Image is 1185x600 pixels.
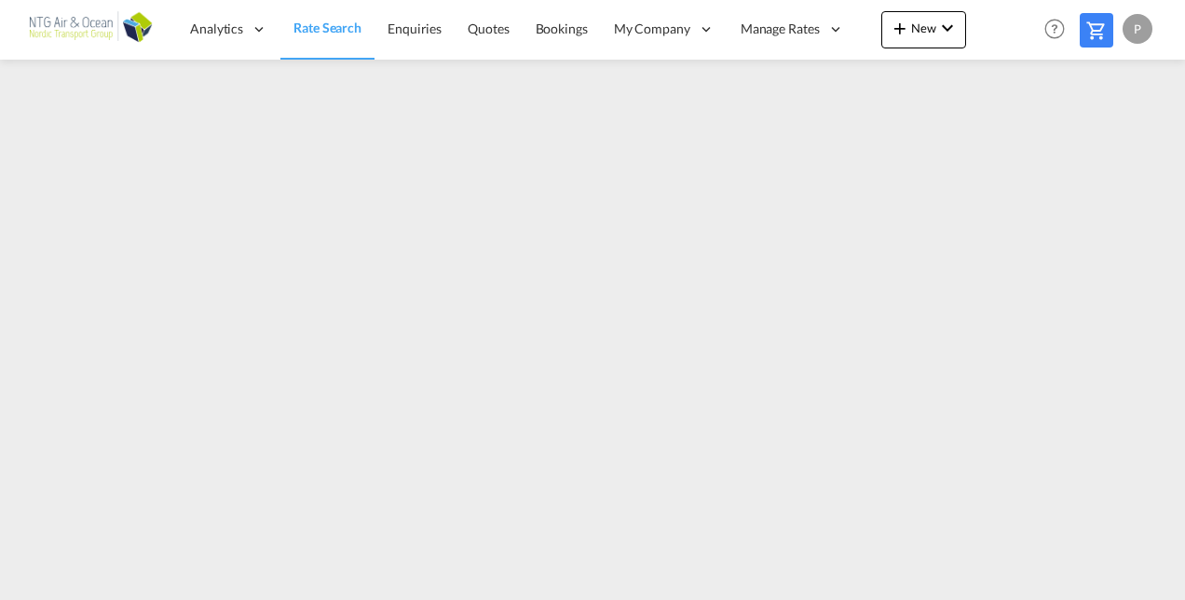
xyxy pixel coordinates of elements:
[28,8,154,50] img: af31b1c0b01f11ecbc353f8e72265e29.png
[889,20,959,35] span: New
[468,20,509,36] span: Quotes
[190,20,243,38] span: Analytics
[881,11,966,48] button: icon-plus 400-fgNewicon-chevron-down
[741,20,820,38] span: Manage Rates
[1123,14,1152,44] div: P
[293,20,361,35] span: Rate Search
[388,20,442,36] span: Enquiries
[536,20,588,36] span: Bookings
[614,20,690,38] span: My Company
[1039,13,1070,45] span: Help
[889,17,911,39] md-icon: icon-plus 400-fg
[1039,13,1080,47] div: Help
[936,17,959,39] md-icon: icon-chevron-down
